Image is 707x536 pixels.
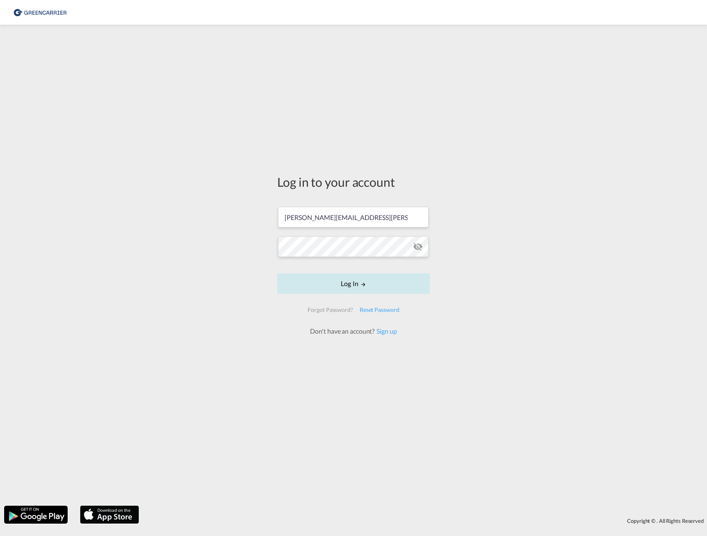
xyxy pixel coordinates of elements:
[3,505,68,525] img: google.png
[278,207,429,227] input: Enter email/phone number
[277,173,430,190] div: Log in to your account
[277,273,430,294] button: LOGIN
[356,302,403,317] div: Reset Password
[79,505,140,525] img: apple.png
[413,242,423,252] md-icon: icon-eye-off
[374,327,397,335] a: Sign up
[301,327,406,336] div: Don't have an account?
[304,302,356,317] div: Forgot Password?
[12,3,68,22] img: e39c37208afe11efa9cb1d7a6ea7d6f5.png
[143,514,707,528] div: Copyright © . All Rights Reserved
